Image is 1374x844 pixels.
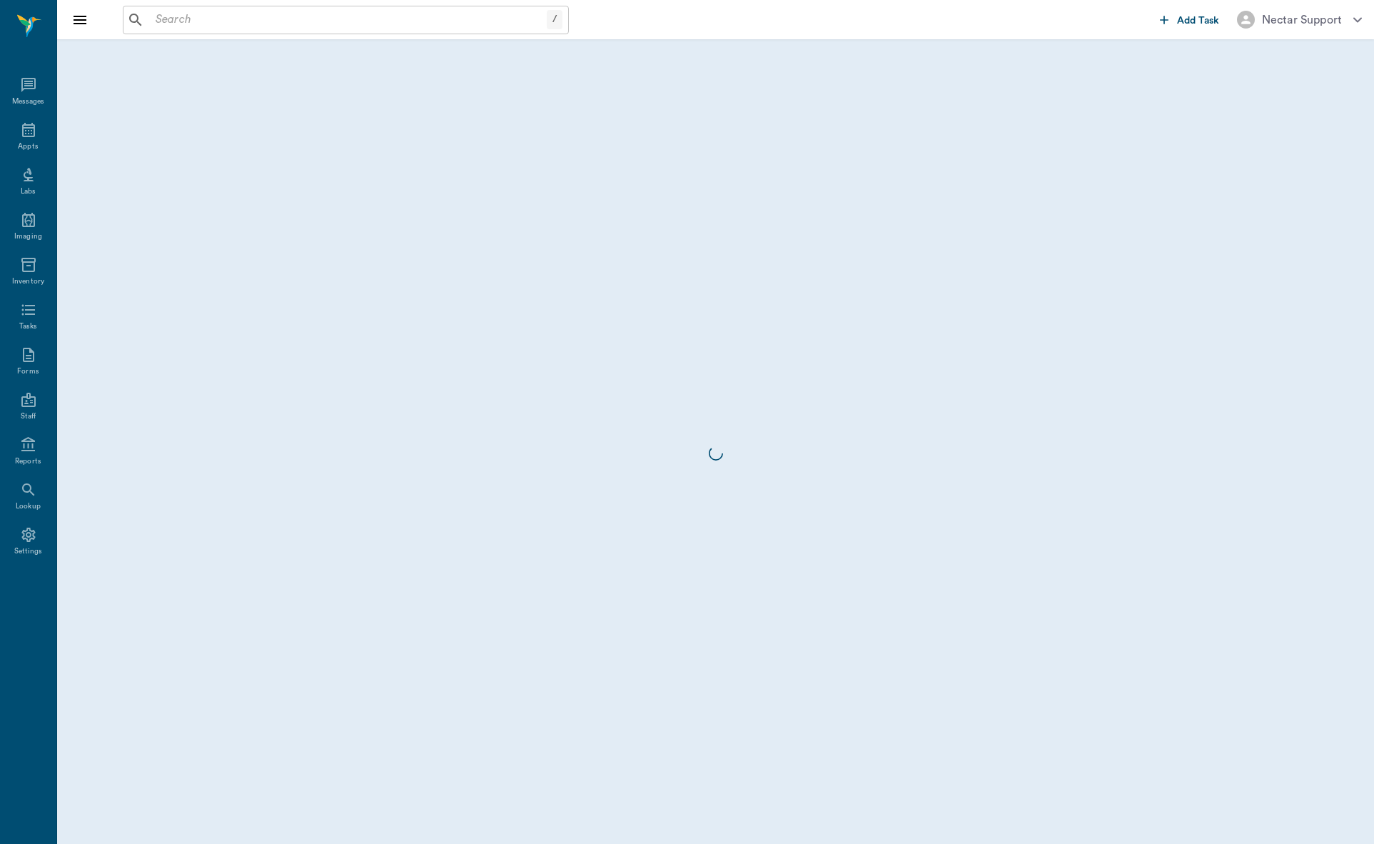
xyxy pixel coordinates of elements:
[21,411,36,422] div: Staff
[14,546,43,557] div: Settings
[16,501,41,512] div: Lookup
[1154,6,1226,33] button: Add Task
[150,10,547,30] input: Search
[12,276,44,287] div: Inventory
[66,6,94,34] button: Close drawer
[17,366,39,377] div: Forms
[14,231,42,242] div: Imaging
[19,321,37,332] div: Tasks
[12,96,45,107] div: Messages
[18,141,38,152] div: Appts
[1262,11,1342,29] div: Nectar Support
[21,186,36,197] div: Labs
[547,10,562,29] div: /
[15,456,41,467] div: Reports
[1226,6,1373,33] button: Nectar Support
